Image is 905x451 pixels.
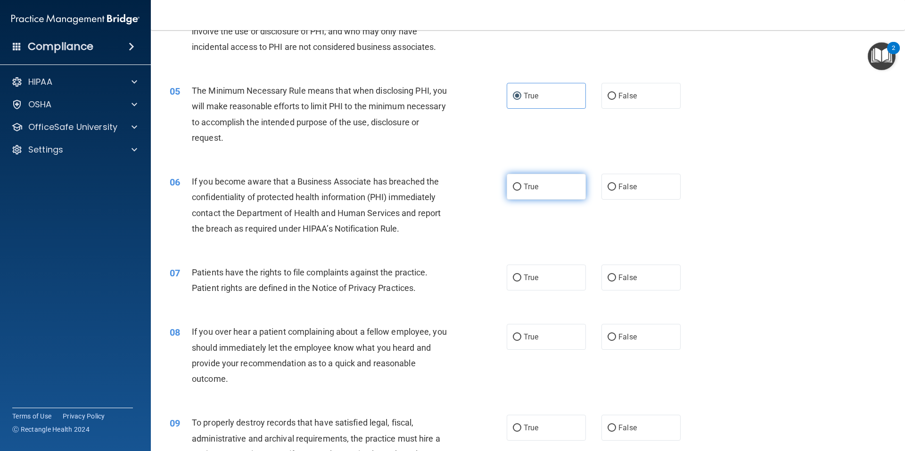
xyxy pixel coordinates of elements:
input: False [608,425,616,432]
span: 09 [170,418,180,429]
a: OSHA [11,99,137,110]
a: HIPAA [11,76,137,88]
p: HIPAA [28,76,52,88]
a: Privacy Policy [63,411,105,421]
button: Open Resource Center, 2 new notifications [868,42,896,70]
p: Settings [28,144,63,155]
input: False [608,274,616,282]
span: True [524,182,538,191]
span: The Minimum Necessary Rule means that when disclosing PHI, you will make reasonable efforts to li... [192,86,447,143]
input: False [608,184,616,191]
span: 06 [170,177,180,188]
input: False [608,334,616,341]
span: 07 [170,267,180,279]
img: PMB logo [11,10,140,29]
iframe: Drift Widget Chat Controller [858,386,894,422]
p: OfficeSafe University [28,121,117,133]
h4: Compliance [28,40,93,53]
span: True [524,332,538,341]
span: False [618,423,637,432]
span: False [618,91,637,100]
span: False [618,182,637,191]
span: True [524,423,538,432]
a: Terms of Use [12,411,51,421]
span: Ⓒ Rectangle Health 2024 [12,425,90,434]
input: True [513,274,521,282]
span: 08 [170,327,180,338]
span: Patients have the rights to file complaints against the practice. Patient rights are defined in t... [192,267,428,293]
p: OSHA [28,99,52,110]
span: If you over hear a patient complaining about a fellow employee, you should immediately let the em... [192,327,447,384]
span: True [524,273,538,282]
input: True [513,334,521,341]
input: True [513,93,521,100]
span: 05 [170,86,180,97]
span: False [618,332,637,341]
a: OfficeSafe University [11,121,137,133]
a: Settings [11,144,137,155]
input: True [513,184,521,191]
div: 2 [892,48,895,60]
span: If you become aware that a Business Associate has breached the confidentiality of protected healt... [192,177,441,234]
span: False [618,273,637,282]
input: True [513,425,521,432]
input: False [608,93,616,100]
span: True [524,91,538,100]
